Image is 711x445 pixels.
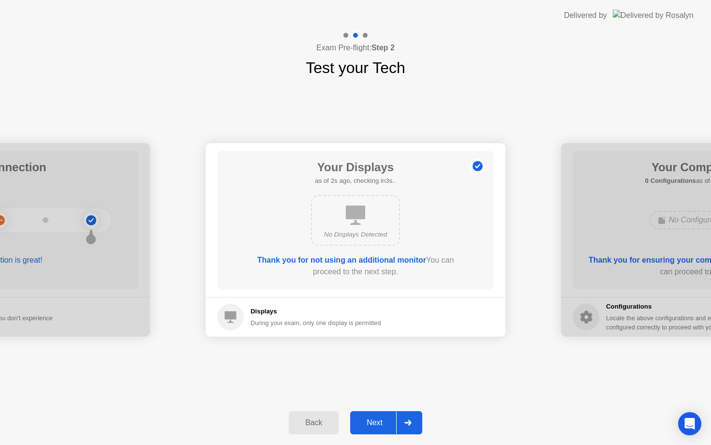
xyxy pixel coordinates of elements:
[257,256,426,264] b: Thank you for not using an additional monitor
[315,176,396,186] h5: as of 2s ago, checking in3s..
[251,318,381,327] div: During your exam, only one display is permitted
[306,56,405,79] h1: Test your Tech
[315,159,396,176] h1: Your Displays
[678,412,701,435] div: Open Intercom Messenger
[316,42,395,54] h4: Exam Pre-flight:
[371,44,395,52] b: Step 2
[289,411,339,434] button: Back
[564,10,607,21] div: Delivered by
[350,411,422,434] button: Next
[245,254,466,278] div: You can proceed to the next step.
[292,418,336,427] div: Back
[320,230,391,239] div: No Displays Detected
[353,418,396,427] div: Next
[613,10,694,21] img: Delivered by Rosalyn
[251,307,381,316] h5: Displays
